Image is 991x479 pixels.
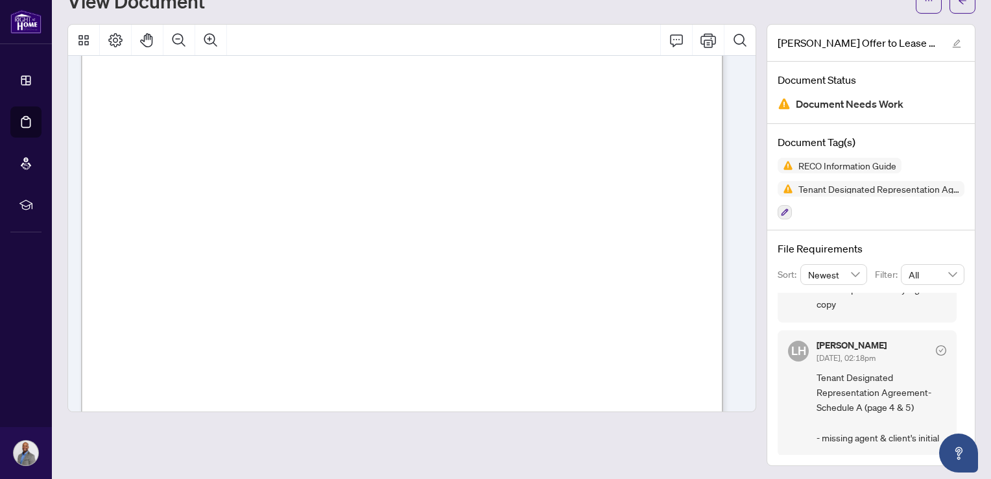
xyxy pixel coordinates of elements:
[808,265,860,284] span: Newest
[778,134,964,150] h4: Document Tag(s)
[817,370,946,446] span: Tenant Designated Representation Agreement- Schedule A (page 4 & 5) - missing agent & client's in...
[778,158,793,173] img: Status Icon
[939,434,978,473] button: Open asap
[778,35,940,51] span: [PERSON_NAME] Offer to Lease 3360 Credit Woodlands.pdf
[796,95,903,113] span: Document Needs Work
[778,181,793,197] img: Status Icon
[14,441,38,465] img: Profile Icon
[793,161,901,170] span: RECO Information Guide
[778,241,964,256] h4: File Requirements
[936,345,946,356] span: check-circle
[778,97,791,110] img: Document Status
[952,39,961,48] span: edit
[817,353,876,363] span: [DATE], 02:18pm
[793,184,964,193] span: Tenant Designated Representation Agreement
[778,72,964,88] h4: Document Status
[791,341,806,360] span: LH
[909,265,957,284] span: All
[817,341,887,350] h5: [PERSON_NAME]
[875,267,901,282] p: Filter:
[10,10,42,34] img: logo
[778,267,800,282] p: Sort:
